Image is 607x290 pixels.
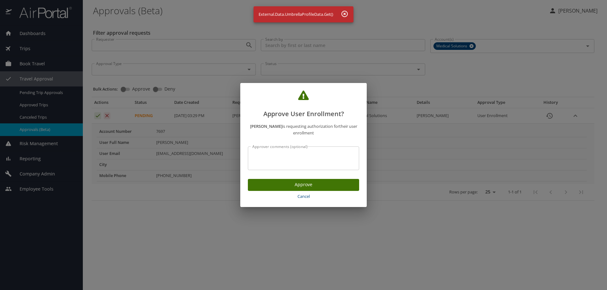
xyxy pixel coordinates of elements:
button: Cancel [248,191,359,202]
h2: Approve User Enrollment? [248,91,359,119]
div: External.Data.UmbrellaProfileData.Get() [259,8,333,21]
strong: [PERSON_NAME] [250,123,282,129]
p: is requesting authorization for their user enrollment [248,123,359,136]
button: Approve [248,179,359,191]
span: Approve [253,181,354,189]
span: Cancel [250,193,357,200]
